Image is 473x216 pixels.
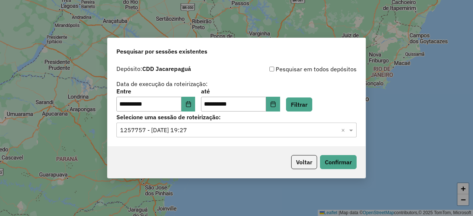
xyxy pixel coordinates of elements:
[201,87,280,96] label: até
[320,155,357,169] button: Confirmar
[181,97,195,112] button: Choose Date
[116,87,195,96] label: Entre
[116,113,357,121] label: Selecione uma sessão de roteirização:
[286,97,312,112] button: Filtrar
[341,126,347,134] span: Clear all
[266,97,280,112] button: Choose Date
[291,155,317,169] button: Voltar
[142,65,191,72] strong: CDD Jacarepaguá
[116,64,191,73] label: Depósito:
[116,79,208,88] label: Data de execução da roteirização:
[236,65,357,73] div: Pesquisar em todos depósitos
[116,47,207,56] span: Pesquisar por sessões existentes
